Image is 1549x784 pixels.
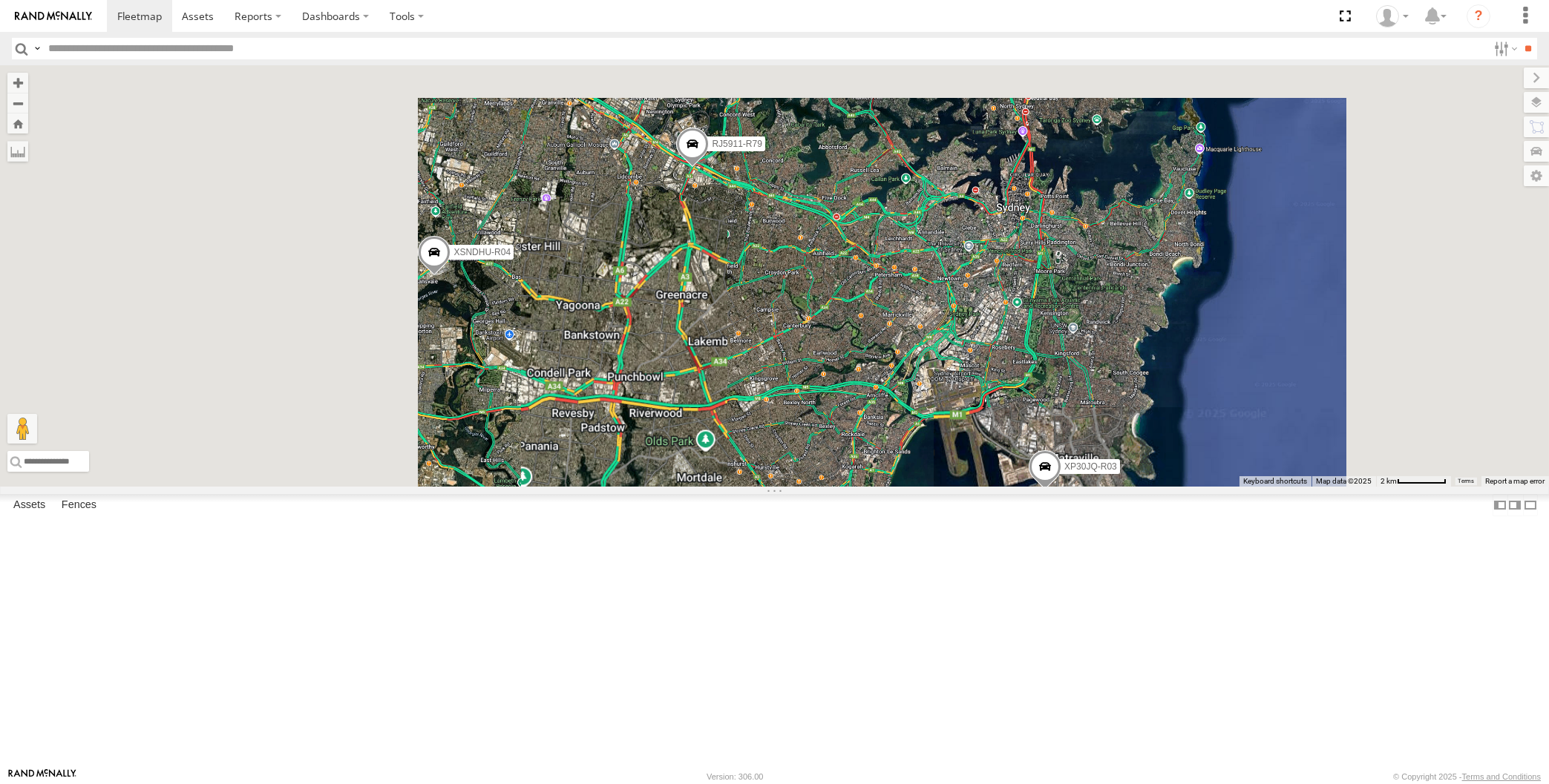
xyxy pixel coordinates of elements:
button: Zoom Home [7,113,28,134]
label: Measure [7,141,28,162]
label: Search Query [31,38,43,59]
span: XSNDHU-R04 [453,247,511,257]
span: 2 km [1381,477,1397,485]
div: Version: 306.00 [707,772,763,781]
div: © Copyright 2025 - [1393,772,1541,781]
a: Visit our Website [8,769,76,784]
label: Fences [54,495,104,515]
a: Terms and Conditions [1462,772,1541,781]
label: Search Filter Options [1488,38,1520,59]
button: Drag Pegman onto the map to open Street View [7,414,37,444]
label: Dock Summary Table to the Left [1493,494,1507,515]
span: RJ5911-R79 [712,139,762,150]
button: Keyboard shortcuts [1243,476,1307,487]
img: rand-logo.svg [15,11,92,22]
button: Zoom in [7,73,28,93]
span: XP30JQ-R03 [1064,461,1117,472]
div: Quang MAC [1371,5,1414,27]
label: Map Settings [1524,165,1549,186]
a: Report a map error [1485,477,1545,485]
label: Assets [6,495,53,515]
a: Terms (opens in new tab) [1458,478,1474,484]
i: ? [1467,4,1490,28]
button: Zoom out [7,93,28,113]
button: Map Scale: 2 km per 63 pixels [1376,476,1451,487]
span: Map data ©2025 [1316,477,1372,485]
label: Dock Summary Table to the Right [1507,494,1522,515]
label: Hide Summary Table [1523,494,1538,515]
